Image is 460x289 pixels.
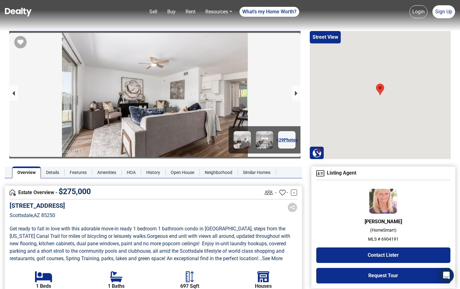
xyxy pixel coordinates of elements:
a: Similar Homes [238,167,276,178]
a: Login [410,5,427,18]
img: Image [256,131,273,149]
button: next slide / item [292,86,300,101]
img: Search Homes at Dealty [312,148,322,158]
img: Dealty - Buy, Sell & Rent Homes [5,8,32,16]
b: 697 Sqft [180,283,199,289]
p: Scottsdale , AZ 85250 [10,212,65,219]
h4: Estate Overview - [10,189,263,196]
a: Details [41,167,64,178]
a: Sell [147,6,160,18]
h6: [PERSON_NAME] [316,219,450,225]
img: Agent [316,170,324,176]
img: Overview [10,189,16,196]
b: 1 Baths [108,283,125,289]
button: Contact Lister [316,247,450,263]
a: Buy [165,6,178,18]
img: Image [234,131,251,149]
p: ( HomeSmart ) [316,227,450,233]
span: $ 275,000 [59,187,91,196]
iframe: BigID CMP Widget [3,270,22,289]
h4: Listing Agent [316,170,450,176]
a: Features [64,167,92,178]
img: Favourites [279,189,286,196]
a: Sign Up [432,5,455,18]
a: History [141,167,165,178]
a: ...See More [258,256,283,261]
b: 1 Beds [36,283,51,289]
a: Rent [183,6,198,18]
button: Request Tour [316,268,450,283]
a: Amenities [92,167,121,178]
a: Neighborhood [199,167,238,178]
span: Get ready to fall in love with this adorable move-in ready 1 bedroom 1 bathroom condo in [GEOGRAP... [10,226,287,239]
a: HOA [121,167,141,178]
p: MLS # 6904191 [316,236,450,242]
h5: [STREET_ADDRESS] [10,202,65,209]
button: Street View [310,31,341,43]
span: - [287,189,288,196]
a: Resources [203,6,234,18]
button: previous slide / item [9,86,18,101]
b: Houses [255,283,272,289]
a: +29Photos [278,131,296,149]
a: Open House [165,167,199,178]
span: Gorgeous end unit with views all around, updated throughout with new flooring, kitchen cabinets, ... [10,233,291,261]
a: Overview [12,167,41,178]
a: - [291,189,297,196]
a: What's my Home Worth? [239,7,299,17]
div: Open Intercom Messenger [439,268,454,283]
img: Listing View [263,187,274,198]
img: Agent [369,189,397,214]
span: - [275,189,276,196]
